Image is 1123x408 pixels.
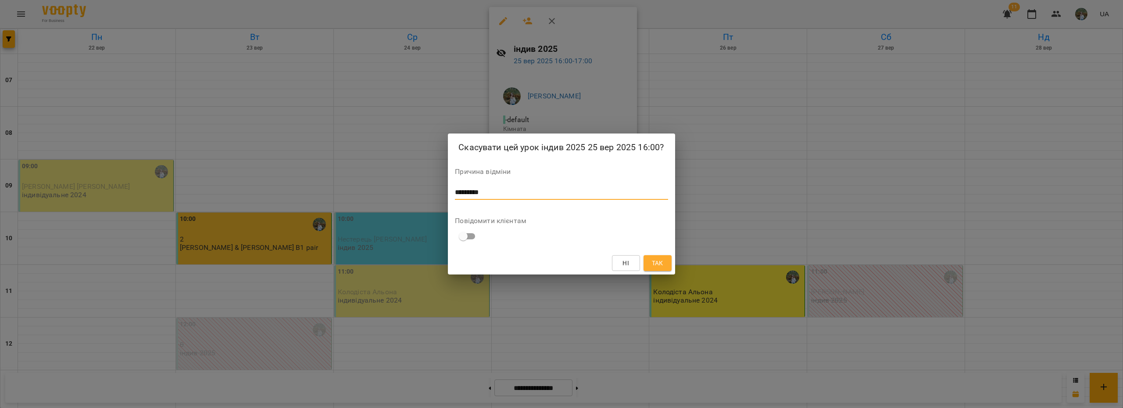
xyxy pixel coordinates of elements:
[458,141,665,154] h2: Скасувати цей урок індив 2025 25 вер 2025 16:00?
[652,258,663,268] span: Так
[622,258,629,268] span: Ні
[455,168,668,175] label: Причина відміни
[455,217,668,224] label: Повідомити клієнтам
[644,255,672,271] button: Так
[612,255,640,271] button: Ні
